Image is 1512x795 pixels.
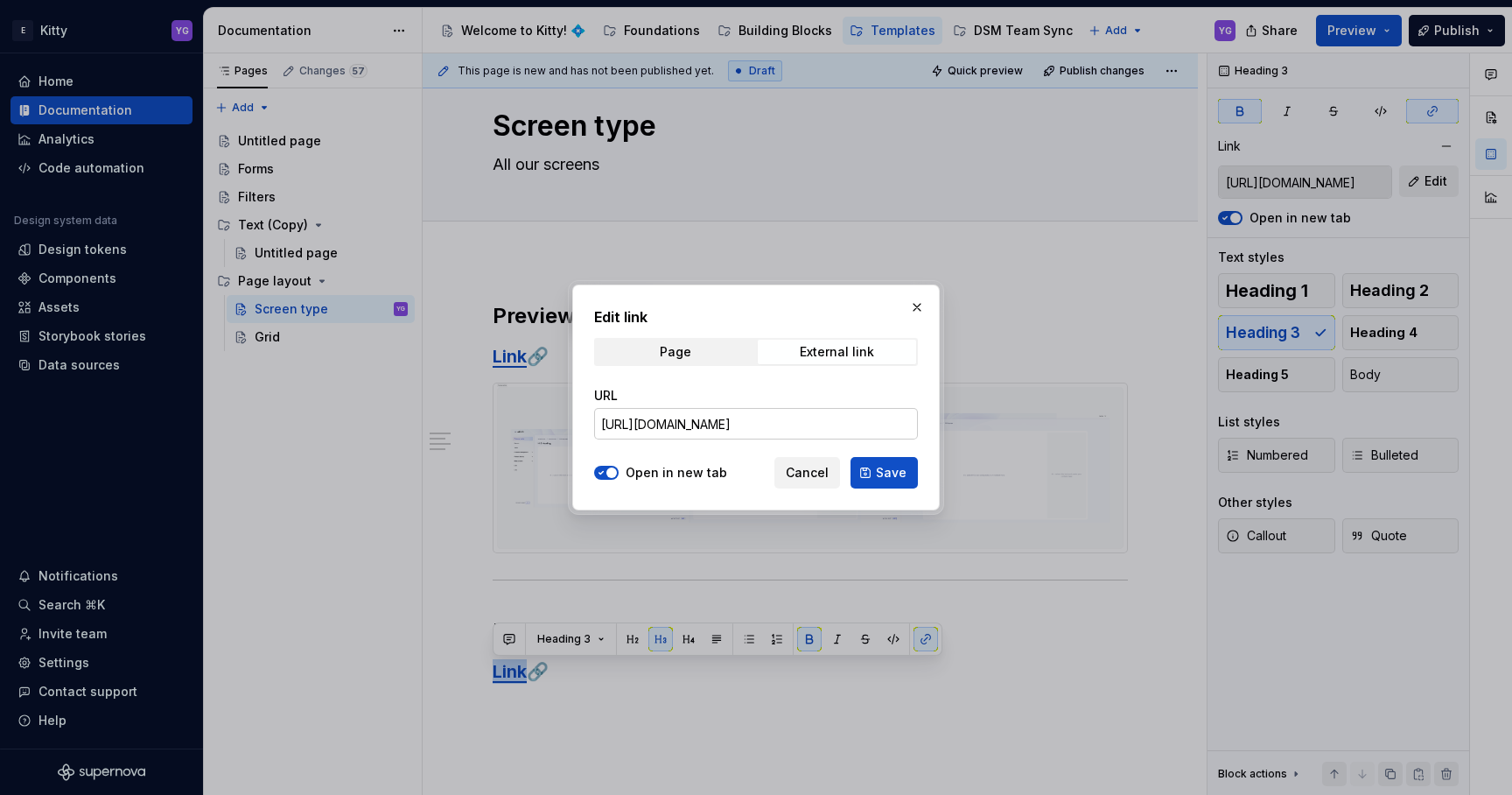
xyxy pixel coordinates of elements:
h2: Edit link [594,306,918,327]
span: Cancel [786,464,829,482]
label: URL [594,387,618,405]
button: Save [850,457,918,489]
label: Open in new tab [626,464,727,482]
input: https:// [594,408,918,440]
button: Cancel [774,457,840,489]
div: External link [800,345,874,359]
div: Page [660,345,691,359]
span: Save [876,464,906,482]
